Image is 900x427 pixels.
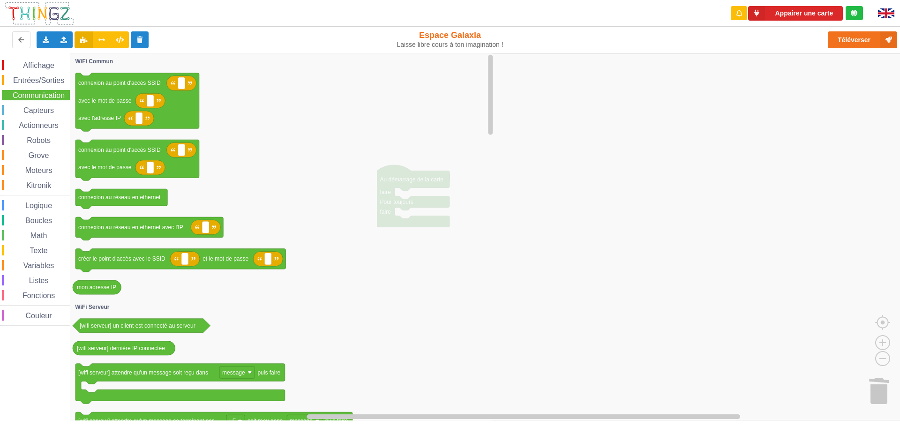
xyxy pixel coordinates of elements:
text: WiFi Serveur [75,304,110,310]
text: puis faire [258,369,281,376]
span: Moteurs [24,166,54,174]
img: gb.png [878,8,894,18]
text: [wifi serveur] attendre qu'un message soit reçu dans [78,369,208,376]
text: message [222,369,245,376]
span: Robots [25,136,52,144]
div: Espace Galaxia [372,30,529,49]
span: Couleur [24,312,53,320]
span: Texte [28,247,49,255]
span: Entrées/Sorties [12,76,66,84]
div: Tu es connecté au serveur de création de Thingz [846,6,863,20]
text: connexion au réseau en ethernet [78,194,161,201]
text: avec le mot de passe [78,164,132,171]
text: connexion au réseau en ethernet avec l'IP [78,224,183,231]
text: et le mot de passe [202,255,248,262]
span: Variables [22,262,56,270]
text: avec le mot de passe [78,97,132,104]
button: Téléverser [828,31,897,48]
img: thingz_logo.png [4,1,75,26]
text: connexion au point d'accès SSID [78,80,161,86]
span: Kitronik [25,181,52,189]
span: Logique [24,202,53,210]
span: Affichage [22,61,55,69]
span: Communication [11,91,66,99]
span: Math [29,232,49,240]
text: avec l'adresse IP [78,115,121,121]
span: Listes [28,277,50,285]
span: Grove [27,151,51,159]
text: [wifi serveur] dernière IP connectée [77,345,165,352]
span: Capteurs [22,106,55,114]
text: [wifi serveur] un client est connecté au serveur [80,322,195,329]
span: Boucles [24,217,53,225]
button: Appairer une carte [748,6,843,21]
text: créer le point d'accès avec le SSID [78,255,165,262]
span: Fonctions [21,292,56,300]
text: connexion au point d'accès SSID [78,147,161,153]
text: mon adresse IP [77,284,116,291]
div: Laisse libre cours à ton imagination ! [372,41,529,49]
span: Actionneurs [17,121,60,129]
text: WiFi Commun [75,58,113,65]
